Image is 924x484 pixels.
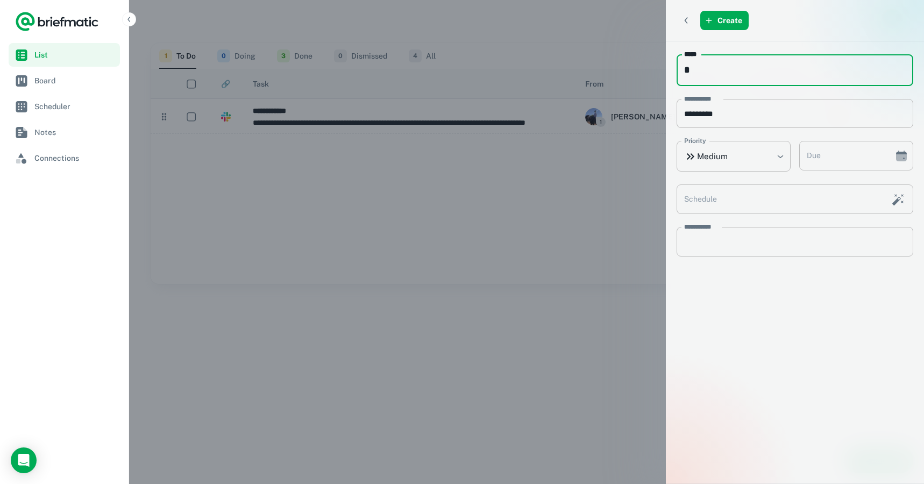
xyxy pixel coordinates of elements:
a: Notes [9,120,120,144]
a: Logo [15,11,99,32]
button: Choose date [891,145,912,167]
label: Priority [684,136,706,146]
button: Create [700,11,749,30]
a: Board [9,69,120,92]
span: Notes [34,126,116,138]
span: List [34,49,116,61]
a: Scheduler [9,95,120,118]
span: Board [34,75,116,87]
div: scrollable content [666,41,924,483]
div: Open Intercom Messenger [11,447,37,473]
button: Back [677,11,696,30]
a: List [9,43,120,67]
span: Connections [34,152,116,164]
a: Connections [9,146,120,170]
div: Medium [677,141,791,172]
button: Schedule this task with AI [889,190,907,209]
span: Scheduler [34,101,116,112]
